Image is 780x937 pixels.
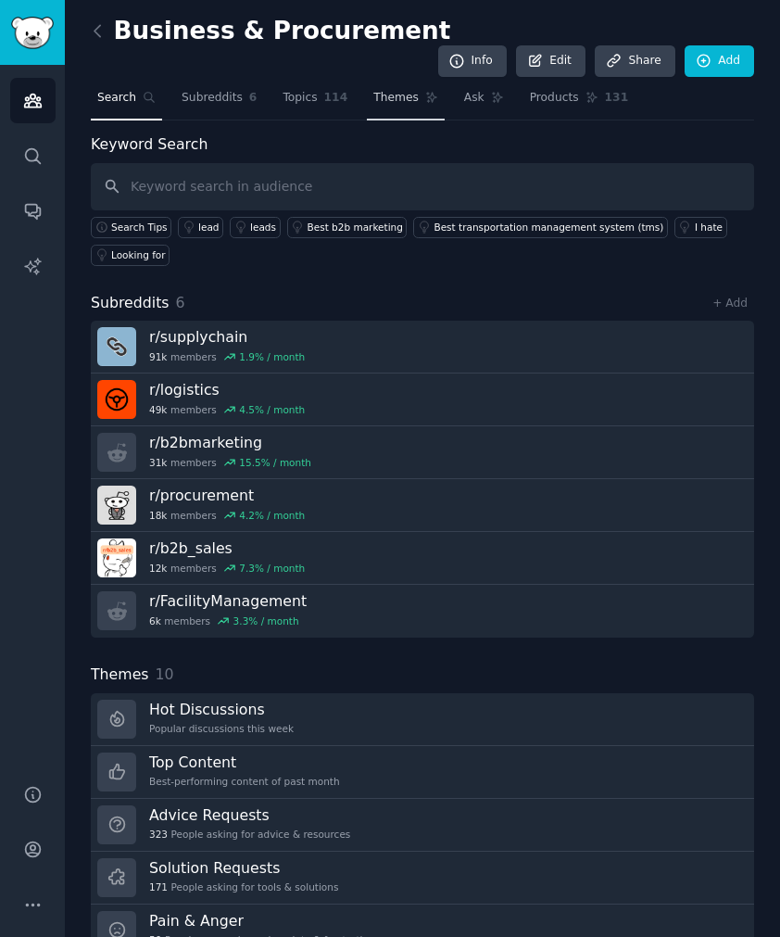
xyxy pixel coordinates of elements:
div: 4.2 % / month [239,509,305,522]
a: Add [685,45,754,77]
span: Ask [464,90,484,107]
h3: Pain & Anger [149,911,380,931]
div: People asking for tools & solutions [149,880,338,893]
span: 18k [149,509,167,522]
a: Top ContentBest-performing content of past month [91,746,754,799]
span: 114 [324,90,348,107]
a: Solution Requests171People asking for tools & solutions [91,852,754,905]
a: r/b2b_sales12kmembers7.3% / month [91,532,754,585]
a: Search [91,83,162,121]
a: r/procurement18kmembers4.2% / month [91,479,754,532]
div: members [149,456,311,469]
h2: Business & Procurement [91,17,450,46]
h3: r/ logistics [149,380,305,399]
img: supplychain [97,327,136,366]
a: r/b2bmarketing31kmembers15.5% / month [91,426,754,479]
h3: r/ b2b_sales [149,538,305,558]
h3: Advice Requests [149,805,350,825]
div: I hate [695,221,723,234]
h3: r/ b2bmarketing [149,433,311,452]
div: members [149,614,307,627]
img: logistics [97,380,136,419]
span: 31k [149,456,167,469]
span: 323 [149,828,168,841]
a: leads [230,217,280,238]
button: Search Tips [91,217,171,238]
span: 10 [156,665,174,683]
div: members [149,403,305,416]
input: Keyword search in audience [91,163,754,210]
div: 1.9 % / month [239,350,305,363]
a: Topics114 [276,83,354,121]
a: Best b2b marketing [287,217,408,238]
a: r/logistics49kmembers4.5% / month [91,374,754,426]
a: r/FacilityManagement6kmembers3.3% / month [91,585,754,638]
span: 6 [249,90,258,107]
div: 15.5 % / month [239,456,311,469]
div: Best transportation management system (tms) [434,221,663,234]
span: Products [530,90,579,107]
div: Best b2b marketing [308,221,403,234]
a: Products131 [523,83,635,121]
span: Themes [91,664,149,687]
a: Looking for [91,245,170,266]
h3: Hot Discussions [149,700,294,719]
div: members [149,509,305,522]
span: 12k [149,562,167,575]
a: + Add [712,297,748,310]
div: 7.3 % / month [239,562,305,575]
a: r/supplychain91kmembers1.9% / month [91,321,754,374]
a: Hot DiscussionsPopular discussions this week [91,693,754,746]
div: Popular discussions this week [149,722,294,735]
div: lead [198,221,219,234]
div: People asking for advice & resources [149,828,350,841]
a: Ask [458,83,510,121]
img: b2b_sales [97,538,136,577]
img: GummySearch logo [11,17,54,49]
span: Search [97,90,136,107]
a: Advice Requests323People asking for advice & resources [91,799,754,852]
a: I hate [674,217,727,238]
div: leads [250,221,276,234]
a: Info [438,45,507,77]
span: Subreddits [182,90,243,107]
span: 6k [149,614,161,627]
a: Share [595,45,674,77]
div: 3.3 % / month [233,614,299,627]
a: Best transportation management system (tms) [413,217,667,238]
h3: r/ supplychain [149,327,305,347]
img: procurement [97,486,136,525]
span: 171 [149,880,168,893]
div: members [149,350,305,363]
a: Themes [367,83,445,121]
h3: Top Content [149,753,340,772]
div: Best-performing content of past month [149,775,340,788]
span: Subreddits [91,292,170,315]
span: 49k [149,403,167,416]
div: members [149,562,305,575]
h3: r/ FacilityManagement [149,591,307,611]
div: Looking for [111,248,166,261]
label: Keyword Search [91,135,208,153]
div: 4.5 % / month [239,403,305,416]
a: Subreddits6 [175,83,263,121]
a: Edit [516,45,585,77]
h3: Solution Requests [149,858,338,878]
span: Themes [373,90,419,107]
span: Search Tips [111,221,168,234]
a: lead [178,217,223,238]
span: 131 [605,90,629,107]
h3: r/ procurement [149,486,305,505]
span: Topics [283,90,317,107]
span: 91k [149,350,167,363]
span: 6 [176,294,185,311]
